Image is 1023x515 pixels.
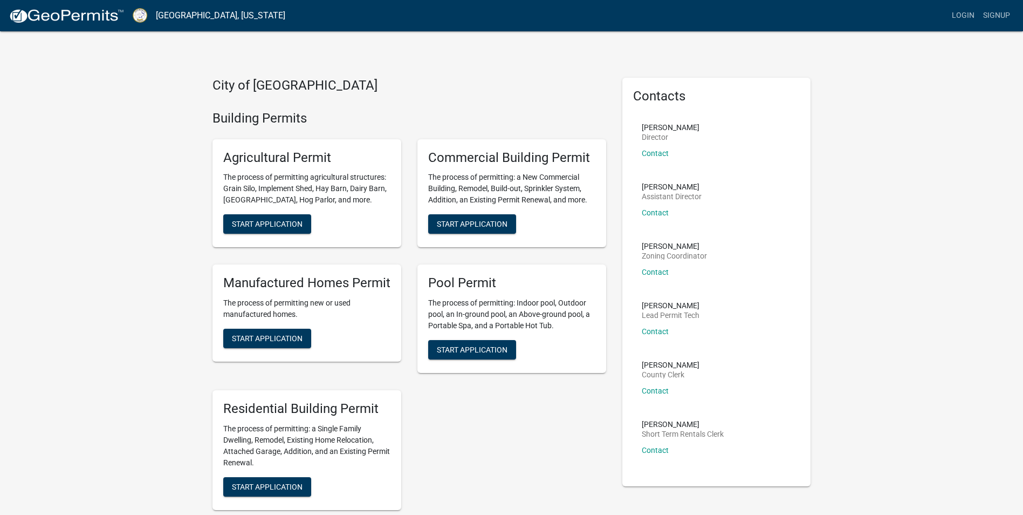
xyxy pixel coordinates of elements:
[437,345,507,354] span: Start Application
[642,387,669,395] a: Contact
[642,311,699,319] p: Lead Permit Tech
[642,124,699,131] p: [PERSON_NAME]
[642,430,724,438] p: Short Term Rentals Clerk
[642,183,702,191] p: [PERSON_NAME]
[232,220,303,228] span: Start Application
[948,5,979,26] a: Login
[223,401,390,417] h5: Residential Building Permit
[232,482,303,491] span: Start Application
[223,297,390,320] p: The process of permitting new or used manufactured homes.
[428,340,516,360] button: Start Application
[437,220,507,228] span: Start Application
[642,208,669,217] a: Contact
[223,329,311,348] button: Start Application
[642,242,707,250] p: [PERSON_NAME]
[133,8,147,23] img: Putnam County, Georgia
[156,6,285,25] a: [GEOGRAPHIC_DATA], [US_STATE]
[642,446,669,455] a: Contact
[642,421,724,428] p: [PERSON_NAME]
[428,275,595,291] h5: Pool Permit
[212,111,606,126] h4: Building Permits
[223,172,390,206] p: The process of permitting agricultural structures: Grain Silo, Implement Shed, Hay Barn, Dairy Ba...
[633,89,800,104] h5: Contacts
[212,78,606,93] h4: City of [GEOGRAPHIC_DATA]
[642,361,699,369] p: [PERSON_NAME]
[223,423,390,469] p: The process of permitting: a Single Family Dwelling, Remodel, Existing Home Relocation, Attached ...
[642,149,669,158] a: Contact
[223,214,311,234] button: Start Application
[642,302,699,309] p: [PERSON_NAME]
[223,150,390,166] h5: Agricultural Permit
[428,214,516,234] button: Start Application
[428,297,595,331] p: The process of permitting: Indoor pool, Outdoor pool, an In-ground pool, an Above-ground pool, a ...
[642,252,707,260] p: Zoning Coordinator
[642,327,669,336] a: Contact
[232,334,303,343] span: Start Application
[428,150,595,166] h5: Commercial Building Permit
[642,371,699,378] p: County Clerk
[642,268,669,276] a: Contact
[642,133,699,141] p: Director
[979,5,1014,26] a: Signup
[223,275,390,291] h5: Manufactured Homes Permit
[223,477,311,497] button: Start Application
[642,193,702,200] p: Assistant Director
[428,172,595,206] p: The process of permitting: a New Commercial Building, Remodel, Build-out, Sprinkler System, Addit...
